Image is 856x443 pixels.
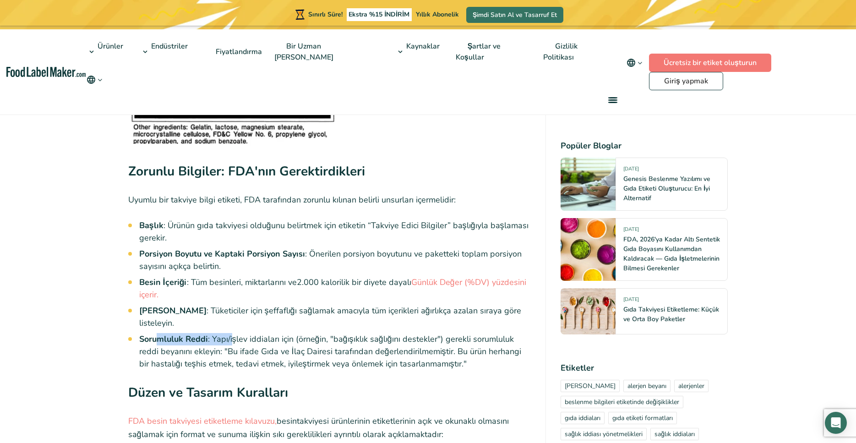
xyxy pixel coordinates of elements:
a: Ücretsiz bir etiket oluşturun [649,54,771,72]
font: takviyesi ürünlerinin etiketlerinin açık ve okunaklı olmasını sağlamak için format ve sunuma iliş... [128,416,509,440]
font: besin [277,416,297,427]
div: Open Intercom Messenger [825,412,847,434]
a: sağlık iddiası yönetmelikleri [561,428,647,440]
font: Ücretsiz bir etiket oluşturun [664,58,757,68]
font: Şartlar ve Koşullar [456,41,501,62]
a: FDA besin takviyesi etiketleme kılavuzu, [128,416,277,427]
font: Popüler Bloglar [561,140,622,151]
font: alerjenler [678,382,704,390]
font: [DATE] [623,226,639,233]
a: sağlık iddiaları [650,428,699,440]
font: Başlık [139,220,164,231]
font: Giriş yapmak [664,76,708,86]
font: [DATE] [623,296,639,303]
a: Giriş yapmak [649,72,723,90]
font: : Yapı/işlev iddiaları için (örneğin, "bağışıklık sağlığını destekler") gerekli sorumluluk reddi ... [139,334,521,369]
a: alerjen beyanı [623,380,671,392]
font: Zorunlu Bilgiler: FDA'nın Gerektirdikleri [128,163,365,180]
font: 2.000 kalorilik bir diyete dayalı [297,277,411,288]
a: [PERSON_NAME] [561,380,620,392]
font: Sorumluluk Reddi [139,334,208,345]
a: Ürünler [86,29,124,74]
a: Şartlar ve Koşullar [456,29,501,74]
a: Fiyatlandırma [204,35,272,69]
a: Bir Uzman [PERSON_NAME] [274,29,343,74]
a: gıda iddiaları [561,412,605,424]
a: Kaynaklar [394,29,441,74]
a: Genesis Beslenme Yazılımı ve Gıda Etiketi Oluşturucu: En İyi Alternatif [623,175,710,202]
a: Endüstriler [139,29,189,74]
font: sağlık iddiaları [654,430,695,438]
font: Endüstriler [151,41,188,51]
font: beslenme bilgileri etiketinde değişiklikler [565,398,679,406]
font: Etiketler [561,362,594,373]
font: : Tüm besinleri, miktarlarını ve [187,277,297,288]
font: Porsiyon Boyutu ve Kaptaki Porsiyon Sayısı [139,248,305,259]
font: gıda iddiaları [565,414,600,422]
font: Kaynaklar [406,41,440,51]
font: Fiyatlandırma [216,47,262,57]
font: Ürünler [98,41,123,51]
a: FDA, 2026'ya Kadar Altı Sentetik Gıda Boyasını Kullanımdan Kaldıracak — Gıda İşletmelerinin Bilme... [623,235,720,273]
a: menü [597,85,627,115]
a: Gıda Takviyesi Etiketleme: Küçük ve Orta Boy Paketler [623,305,719,323]
font: : Tüketiciler için şeffaflığı sağlamak amacıyla tüm içerikleri ağırlıkça azalan sıraya göre liste... [139,305,521,328]
a: beslenme bilgileri etiketinde değişiklikler [561,396,683,408]
font: Uyumlu bir takviye bilgi etiketi, FDA tarafından zorunlu kılınan belirli unsurları içermelidir: [128,194,456,205]
font: Gizlilik Politikası [543,41,578,62]
font: : Ürünün gıda takviyesi olduğunu belirtmek için etiketin “Takviye Edici Bilgiler” başlığıyla başl... [139,220,529,243]
font: Besin İçeriği [139,277,187,288]
font: Bir Uzman [PERSON_NAME] [274,41,333,62]
font: [PERSON_NAME] [565,382,616,390]
a: gıda etiketi formatları [608,412,677,424]
font: : Önerilen porsiyon boyutunu ve paketteki toplam porsiyon sayısını açıkça belirtin. [139,248,522,272]
a: Gizlilik Politikası [543,29,584,74]
font: sağlık iddiası yönetmelikleri [565,430,643,438]
font: gıda etiketi formatları [612,414,673,422]
a: alerjenler [674,380,709,392]
font: alerjen beyanı [627,382,666,390]
font: [DATE] [623,165,639,172]
font: [PERSON_NAME] [139,305,207,316]
font: Düzen ve Tasarım Kuralları [128,384,288,401]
